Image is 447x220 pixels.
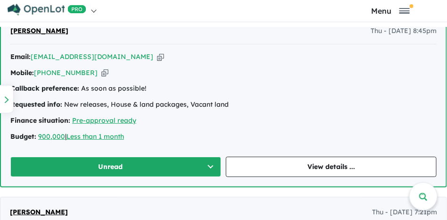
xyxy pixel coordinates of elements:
[10,131,437,143] div: |
[10,99,437,110] div: New releases, House & land packages, Vacant land
[371,25,437,37] span: Thu - [DATE] 8:45pm
[10,100,62,109] strong: Requested info:
[101,68,108,78] button: Copy
[337,6,445,15] button: Toggle navigation
[10,25,68,37] a: [PERSON_NAME]
[38,132,65,141] a: 900,000
[10,83,437,94] div: As soon as possible!
[66,132,124,141] a: Less than 1 month
[10,157,221,177] button: Unread
[10,116,70,125] strong: Finance situation:
[10,52,31,61] strong: Email:
[10,208,68,216] span: [PERSON_NAME]
[10,26,68,35] span: [PERSON_NAME]
[72,116,136,125] a: Pre-approval ready
[10,68,34,77] strong: Mobile:
[10,132,36,141] strong: Budget:
[10,84,79,93] strong: Callback preference:
[8,4,86,16] img: Openlot PRO Logo White
[226,157,437,177] a: View details ...
[157,52,164,62] button: Copy
[34,68,98,77] a: [PHONE_NUMBER]
[372,207,437,218] span: Thu - [DATE] 7:21pm
[10,207,68,218] a: [PERSON_NAME]
[31,52,153,61] a: [EMAIL_ADDRESS][DOMAIN_NAME]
